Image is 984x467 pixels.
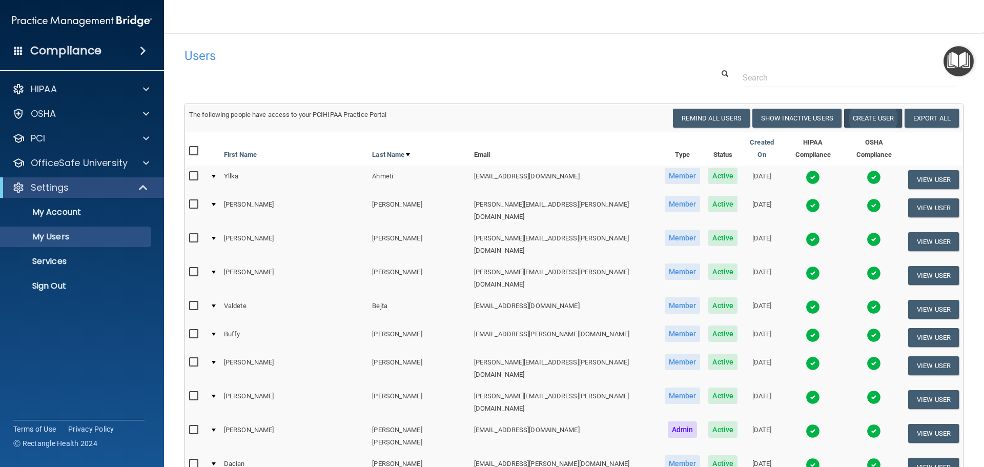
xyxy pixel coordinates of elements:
[184,49,632,63] h4: Users
[31,83,57,95] p: HIPAA
[908,232,959,251] button: View User
[665,263,701,280] span: Member
[908,328,959,347] button: View User
[806,300,820,314] img: tick.e7d51cea.svg
[13,438,97,449] span: Ⓒ Rectangle Health 2024
[220,323,368,352] td: Buffy
[31,181,69,194] p: Settings
[806,356,820,371] img: tick.e7d51cea.svg
[708,326,737,342] span: Active
[867,390,881,404] img: tick.e7d51cea.svg
[665,196,701,212] span: Member
[12,108,149,120] a: OSHA
[742,228,782,261] td: [DATE]
[7,281,147,291] p: Sign Out
[220,261,368,295] td: [PERSON_NAME]
[30,44,101,58] h4: Compliance
[220,385,368,419] td: [PERSON_NAME]
[7,207,147,217] p: My Account
[908,390,959,409] button: View User
[908,198,959,217] button: View User
[31,157,128,169] p: OfficeSafe University
[708,263,737,280] span: Active
[844,109,902,128] button: Create User
[661,132,705,166] th: Type
[31,132,45,145] p: PCI
[867,328,881,342] img: tick.e7d51cea.svg
[867,198,881,213] img: tick.e7d51cea.svg
[908,300,959,319] button: View User
[742,261,782,295] td: [DATE]
[742,295,782,323] td: [DATE]
[867,232,881,247] img: tick.e7d51cea.svg
[742,194,782,228] td: [DATE]
[704,132,742,166] th: Status
[68,424,114,434] a: Privacy Policy
[470,352,661,385] td: [PERSON_NAME][EMAIL_ADDRESS][PERSON_NAME][DOMAIN_NAME]
[742,385,782,419] td: [DATE]
[368,323,469,352] td: [PERSON_NAME]
[806,328,820,342] img: tick.e7d51cea.svg
[368,295,469,323] td: Bejta
[673,109,750,128] button: Remind All Users
[708,388,737,404] span: Active
[220,194,368,228] td: [PERSON_NAME]
[470,295,661,323] td: [EMAIL_ADDRESS][DOMAIN_NAME]
[867,300,881,314] img: tick.e7d51cea.svg
[908,424,959,443] button: View User
[13,424,56,434] a: Terms of Use
[470,385,661,419] td: [PERSON_NAME][EMAIL_ADDRESS][PERSON_NAME][DOMAIN_NAME]
[7,232,147,242] p: My Users
[368,228,469,261] td: [PERSON_NAME]
[905,109,959,128] a: Export All
[806,266,820,280] img: tick.e7d51cea.svg
[31,108,56,120] p: OSHA
[806,424,820,438] img: tick.e7d51cea.svg
[782,132,844,166] th: HIPAA Compliance
[742,323,782,352] td: [DATE]
[368,352,469,385] td: [PERSON_NAME]
[867,356,881,371] img: tick.e7d51cea.svg
[470,166,661,194] td: [EMAIL_ADDRESS][DOMAIN_NAME]
[665,326,701,342] span: Member
[665,230,701,246] span: Member
[752,109,842,128] button: Show Inactive Users
[220,419,368,453] td: [PERSON_NAME]
[12,83,149,95] a: HIPAA
[708,297,737,314] span: Active
[806,232,820,247] img: tick.e7d51cea.svg
[844,132,904,166] th: OSHA Compliance
[944,46,974,76] button: Open Resource Center
[908,170,959,189] button: View User
[368,166,469,194] td: Ahmeti
[806,390,820,404] img: tick.e7d51cea.svg
[7,256,147,267] p: Services
[12,11,152,31] img: PMB logo
[742,352,782,385] td: [DATE]
[470,194,661,228] td: [PERSON_NAME][EMAIL_ADDRESS][PERSON_NAME][DOMAIN_NAME]
[908,356,959,375] button: View User
[743,68,956,87] input: Search
[708,421,737,438] span: Active
[708,168,737,184] span: Active
[665,168,701,184] span: Member
[220,352,368,385] td: [PERSON_NAME]
[867,266,881,280] img: tick.e7d51cea.svg
[470,228,661,261] td: [PERSON_NAME][EMAIL_ADDRESS][PERSON_NAME][DOMAIN_NAME]
[708,230,737,246] span: Active
[708,196,737,212] span: Active
[220,295,368,323] td: Valdete
[668,421,698,438] span: Admin
[12,181,149,194] a: Settings
[806,170,820,185] img: tick.e7d51cea.svg
[470,132,661,166] th: Email
[665,354,701,370] span: Member
[742,166,782,194] td: [DATE]
[189,111,387,118] span: The following people have access to your PCIHIPAA Practice Portal
[470,419,661,453] td: [EMAIL_ADDRESS][DOMAIN_NAME]
[12,157,149,169] a: OfficeSafe University
[12,132,149,145] a: PCI
[470,323,661,352] td: [EMAIL_ADDRESS][PERSON_NAME][DOMAIN_NAME]
[470,261,661,295] td: [PERSON_NAME][EMAIL_ADDRESS][PERSON_NAME][DOMAIN_NAME]
[867,424,881,438] img: tick.e7d51cea.svg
